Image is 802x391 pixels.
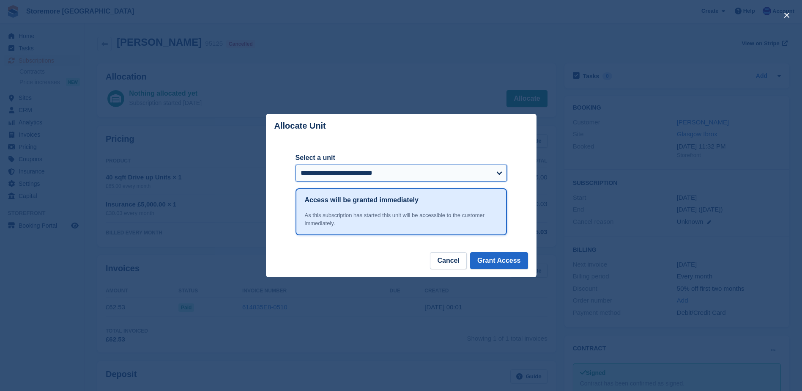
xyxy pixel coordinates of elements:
label: Select a unit [296,153,507,163]
h1: Access will be granted immediately [305,195,419,205]
button: Cancel [430,252,466,269]
p: Allocate Unit [274,121,326,131]
div: As this subscription has started this unit will be accessible to the customer immediately. [305,211,498,228]
button: Grant Access [470,252,528,269]
button: close [780,8,794,22]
